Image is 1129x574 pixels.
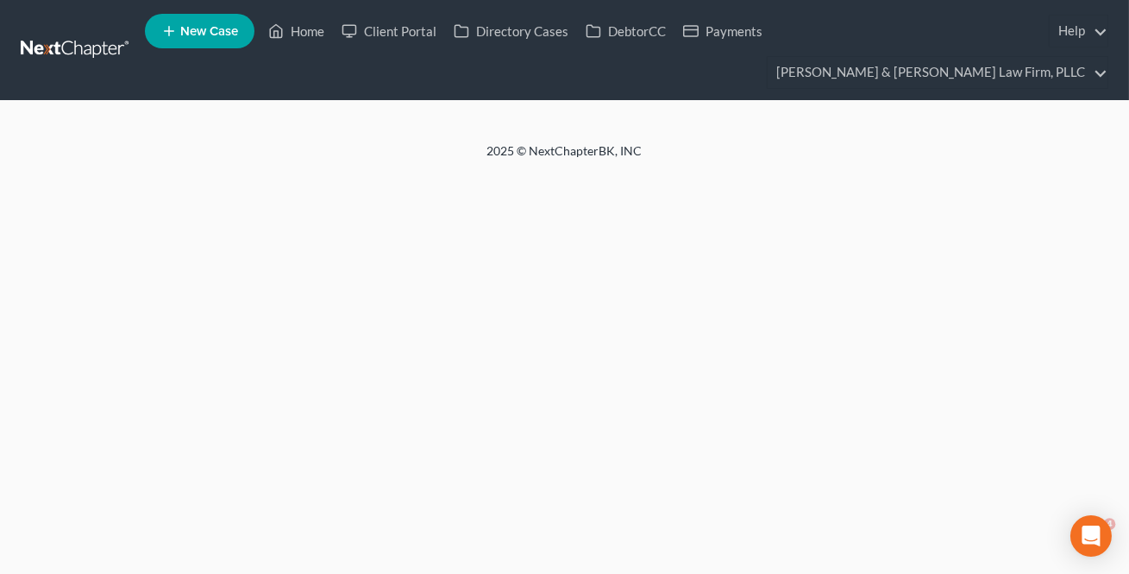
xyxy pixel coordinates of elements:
a: DebtorCC [577,16,674,47]
a: Payments [674,16,771,47]
a: [PERSON_NAME] & [PERSON_NAME] Law Firm, PLLC [768,57,1107,88]
a: Home [260,16,333,47]
div: Open Intercom Messenger [1070,515,1112,557]
new-legal-case-button: New Case [145,14,254,48]
a: Client Portal [333,16,445,47]
a: Help [1050,16,1107,47]
a: Directory Cases [445,16,577,47]
div: 2025 © NextChapterBK, INC [73,142,1057,173]
span: 4 [1106,515,1120,529]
